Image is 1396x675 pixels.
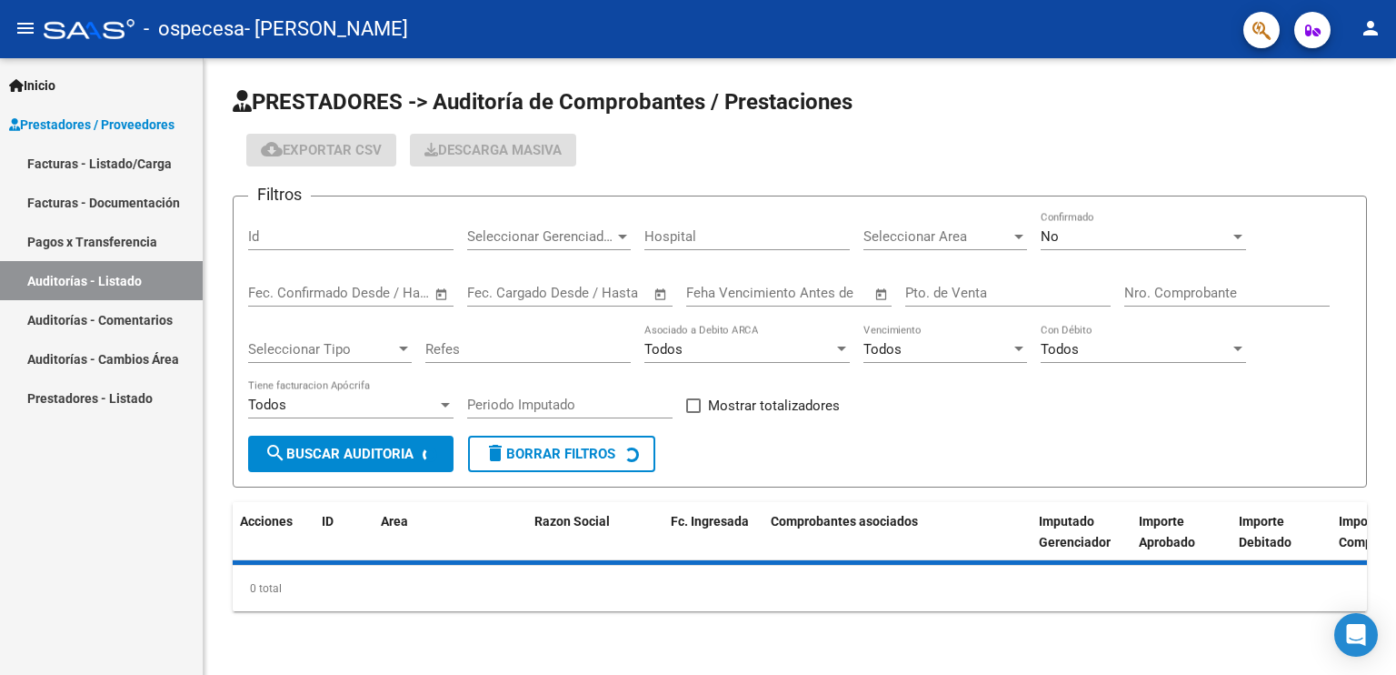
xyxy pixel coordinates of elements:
[1231,502,1331,582] datatable-header-cell: Importe Debitado
[863,341,902,358] span: Todos
[1039,514,1111,549] span: Imputado Gerenciador
[264,442,286,464] mat-icon: search
[763,502,1032,582] datatable-header-cell: Comprobantes asociados
[338,285,426,301] input: Fecha fin
[432,284,453,305] button: Open calendar
[1239,514,1291,549] span: Importe Debitado
[467,228,614,245] span: Seleccionar Gerenciador
[233,89,853,115] span: PRESTADORES -> Auditoría de Comprobantes / Prestaciones
[557,285,645,301] input: Fecha fin
[467,285,541,301] input: Fecha inicio
[708,395,840,417] span: Mostrar totalizadores
[246,134,396,166] button: Exportar CSV
[410,134,576,166] button: Descarga Masiva
[872,284,892,305] button: Open calendar
[144,9,244,49] span: - ospecesa
[671,514,749,529] span: Fc. Ingresada
[771,514,918,529] span: Comprobantes asociados
[240,514,293,529] span: Acciones
[1041,228,1059,245] span: No
[410,134,576,166] app-download-masive: Descarga masiva de comprobantes (adjuntos)
[264,446,414,462] span: Buscar Auditoria
[9,76,55,96] span: Inicio
[248,182,311,207] h3: Filtros
[314,502,374,582] datatable-header-cell: ID
[322,514,334,529] span: ID
[1041,341,1079,358] span: Todos
[1139,514,1195,549] span: Importe Aprobado
[527,502,663,582] datatable-header-cell: Razon Social
[248,436,454,472] button: Buscar Auditoria
[233,566,1367,611] div: 0 total
[248,397,286,413] span: Todos
[863,228,1011,245] span: Seleccionar Area
[1032,502,1132,582] datatable-header-cell: Imputado Gerenciador
[261,138,283,160] mat-icon: cloud_download
[468,436,655,472] button: Borrar Filtros
[644,341,683,358] span: Todos
[381,514,408,529] span: Area
[233,502,314,582] datatable-header-cell: Acciones
[651,284,672,305] button: Open calendar
[1360,17,1381,39] mat-icon: person
[424,142,562,158] span: Descarga Masiva
[663,502,763,582] datatable-header-cell: Fc. Ingresada
[1132,502,1231,582] datatable-header-cell: Importe Aprobado
[248,341,395,358] span: Seleccionar Tipo
[484,442,506,464] mat-icon: delete
[261,142,382,158] span: Exportar CSV
[244,9,408,49] span: - [PERSON_NAME]
[248,285,322,301] input: Fecha inicio
[15,17,36,39] mat-icon: menu
[484,446,615,462] span: Borrar Filtros
[1334,613,1378,657] div: Open Intercom Messenger
[534,514,610,529] span: Razon Social
[374,502,501,582] datatable-header-cell: Area
[9,115,174,135] span: Prestadores / Proveedores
